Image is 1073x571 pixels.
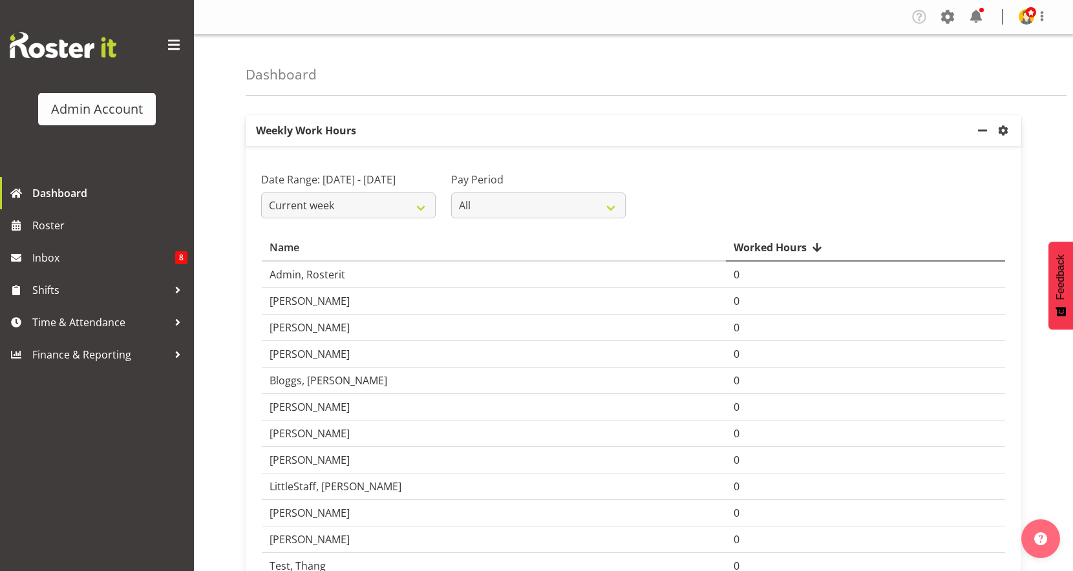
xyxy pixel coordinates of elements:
a: minimize [975,115,995,146]
td: [PERSON_NAME] [262,420,726,447]
div: Admin Account [51,99,143,119]
button: Feedback - Show survey [1048,242,1073,329]
span: 0 [734,426,739,441]
span: 0 [734,294,739,308]
span: Roster [32,216,187,235]
span: Dashboard [32,183,187,203]
span: 0 [734,532,739,546]
span: 0 [734,320,739,335]
h4: Dashboard [246,67,317,82]
span: Name [270,240,299,255]
td: [PERSON_NAME] [262,447,726,473]
span: 0 [734,400,739,414]
span: Inbox [32,248,175,267]
td: Admin, Rosterit [262,262,726,288]
span: 0 [734,453,739,467]
span: Time & Attendance [32,313,168,332]
span: 0 [734,506,739,520]
span: 8 [175,251,187,264]
img: help-xxl-2.png [1034,532,1047,545]
label: Date Range: [DATE] - [DATE] [261,172,436,187]
span: Shifts [32,280,168,300]
td: LittleStaff, [PERSON_NAME] [262,473,726,500]
td: [PERSON_NAME] [262,394,726,420]
td: [PERSON_NAME] [262,315,726,341]
td: [PERSON_NAME] [262,288,726,315]
td: [PERSON_NAME] [262,341,726,368]
td: Bloggs, [PERSON_NAME] [262,368,726,394]
span: Worked Hours [734,240,807,255]
a: settings [995,123,1016,138]
span: Finance & Reporting [32,345,168,364]
label: Pay Period [451,172,626,187]
p: Weekly Work Hours [246,115,975,146]
span: Feedback [1055,254,1067,300]
span: 0 [734,347,739,361]
img: Rosterit website logo [10,32,116,58]
span: 0 [734,479,739,493]
img: admin-rosteritf9cbda91fdf824d97c9d6345b1f660ea.png [1019,9,1034,25]
span: 0 [734,267,739,282]
span: 0 [734,373,739,388]
td: [PERSON_NAME] [262,500,726,526]
td: [PERSON_NAME] [262,526,726,553]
